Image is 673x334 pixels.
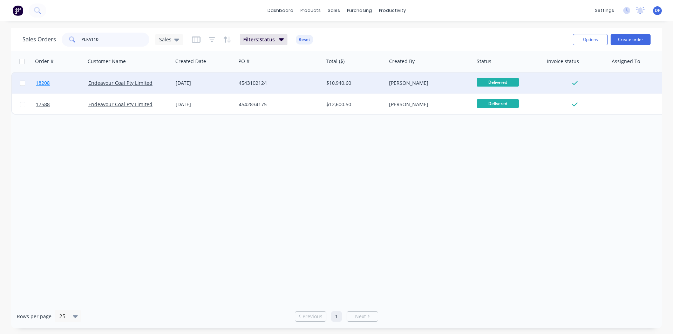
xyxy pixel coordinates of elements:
[17,313,52,320] span: Rows per page
[326,80,381,87] div: $10,940.60
[347,313,378,320] a: Next page
[389,80,467,87] div: [PERSON_NAME]
[296,35,313,45] button: Reset
[355,313,366,320] span: Next
[22,36,56,43] h1: Sales Orders
[13,5,23,16] img: Factory
[655,7,660,14] span: DP
[477,99,519,108] span: Delivered
[477,58,491,65] div: Status
[344,5,375,16] div: purchasing
[88,58,126,65] div: Customer Name
[264,5,297,16] a: dashboard
[326,101,381,108] div: $12,600.50
[326,58,345,65] div: Total ($)
[297,5,324,16] div: products
[240,34,287,45] button: Filters:Status
[375,5,409,16] div: productivity
[324,5,344,16] div: sales
[159,36,171,43] span: Sales
[389,101,467,108] div: [PERSON_NAME]
[477,78,519,87] span: Delivered
[36,73,88,94] a: 18208
[573,34,608,45] button: Options
[239,80,317,87] div: 4543102124
[88,101,152,108] a: Endeavour Coal Pty Limited
[389,58,415,65] div: Created By
[611,34,651,45] button: Create order
[243,36,275,43] span: Filters: Status
[175,58,206,65] div: Created Date
[176,101,233,108] div: [DATE]
[35,58,54,65] div: Order #
[292,311,381,322] ul: Pagination
[36,94,88,115] a: 17588
[302,313,322,320] span: Previous
[331,311,342,322] a: Page 1 is your current page
[295,313,326,320] a: Previous page
[176,80,233,87] div: [DATE]
[612,58,640,65] div: Assigned To
[547,58,579,65] div: Invoice status
[591,5,618,16] div: settings
[81,33,150,47] input: Search...
[238,58,250,65] div: PO #
[239,101,317,108] div: 4542834175
[36,101,50,108] span: 17588
[36,80,50,87] span: 18208
[88,80,152,86] a: Endeavour Coal Pty Limited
